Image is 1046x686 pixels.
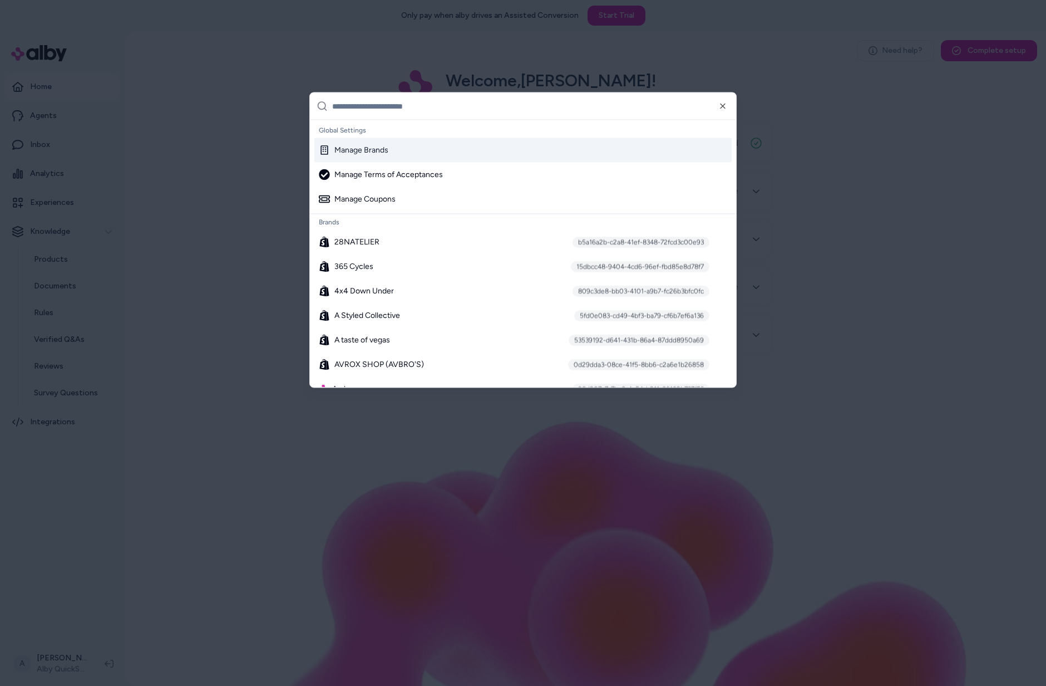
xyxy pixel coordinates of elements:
[319,385,328,394] img: alby Logo
[571,261,709,272] div: 15dbcc48-9404-4cd6-96ef-fbd85e8d78f7
[569,335,709,346] div: 53539192-d641-431b-86a4-87ddd8950a69
[334,286,394,297] span: 4x4 Down Under
[314,214,732,230] div: Brands
[334,335,390,346] span: A taste of vegas
[314,122,732,138] div: Global Settings
[573,237,709,248] div: b5a16a2b-c2a8-41ef-8348-72fcd3c00e93
[334,237,379,248] span: 28NATELIER
[332,384,352,395] span: Aarke
[573,384,709,395] div: 98d207c7-7bc8-4c54-b211-86169b737f53
[574,310,709,321] div: 5fd0e083-cd49-4bf3-ba79-cf6b7ef6a136
[568,359,709,370] div: 0d29dda3-08ce-41f5-8bb6-c2a6e1b26858
[319,194,396,205] div: Manage Coupons
[334,359,424,370] span: AVROX SHOP (AVBRO'S)
[334,261,373,272] span: 365 Cycles
[319,169,443,180] div: Manage Terms of Acceptances
[319,145,388,156] div: Manage Brands
[573,286,709,297] div: 809c3de8-bb03-4101-a9b7-fc26b3bfc0fc
[334,310,400,321] span: A Styled Collective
